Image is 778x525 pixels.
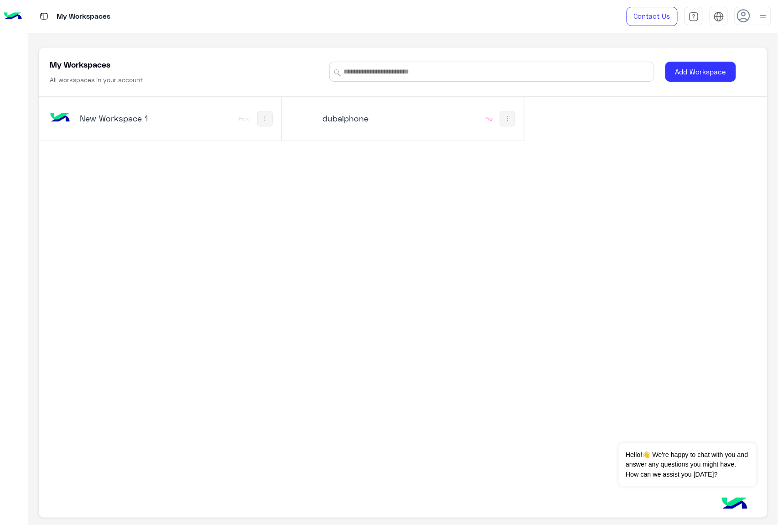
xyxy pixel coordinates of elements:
a: Contact Us [627,7,678,26]
div: Pro [484,115,493,122]
h5: New Workspace 1 [80,113,161,124]
img: tab [689,11,699,22]
h6: All workspaces in your account [50,75,143,84]
h5: dubaiphone [322,113,403,124]
img: bot image [48,106,73,131]
span: Hello!👋 We're happy to chat with you and answer any questions you might have. How can we assist y... [619,443,756,486]
img: 1403182699927242 [290,106,315,131]
img: Logo [4,7,22,26]
h5: My Workspaces [50,59,110,70]
img: hulul-logo.png [719,488,751,520]
button: Add Workspace [665,62,736,82]
img: profile [757,11,769,22]
img: tab [38,10,50,22]
img: tab [714,11,724,22]
a: tab [685,7,703,26]
div: Free [239,115,250,122]
p: My Workspaces [57,10,110,23]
